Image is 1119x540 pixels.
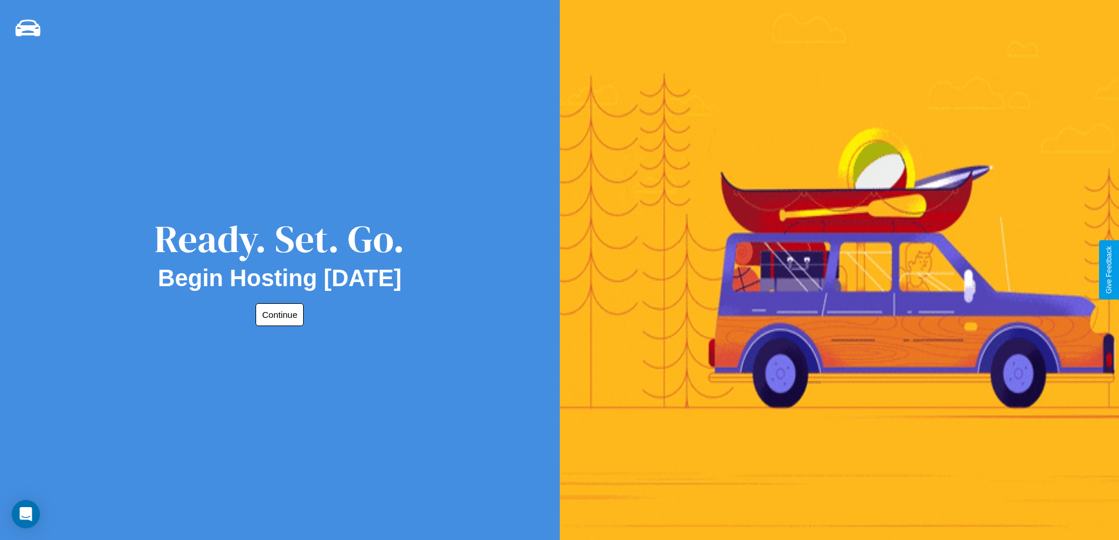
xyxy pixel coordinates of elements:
button: Continue [256,303,304,326]
div: Open Intercom Messenger [12,500,40,528]
h2: Begin Hosting [DATE] [158,265,402,291]
div: Ready. Set. Go. [154,213,405,265]
div: Give Feedback [1105,246,1113,294]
